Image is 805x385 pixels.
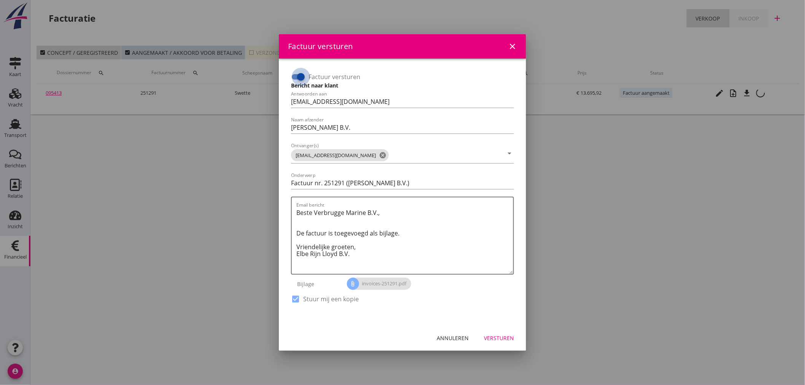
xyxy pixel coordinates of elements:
[291,177,514,189] input: Onderwerp
[437,334,469,342] div: Annuleren
[303,295,359,303] label: Stuur mij een kopie
[390,149,503,161] input: Ontvanger(s)
[296,207,513,274] textarea: Email bericht
[484,334,514,342] div: Versturen
[505,149,514,158] i: arrow_drop_down
[478,331,520,345] button: Versturen
[309,73,360,81] label: Factuur versturen
[288,41,353,52] div: Factuur versturen
[347,278,359,290] i: attach_file
[291,275,347,293] div: Bijlage
[291,149,389,161] span: [EMAIL_ADDRESS][DOMAIN_NAME]
[291,121,514,134] input: Naam afzender
[347,278,411,290] span: invoices-251291.pdf
[291,95,514,108] input: Antwoorden aan
[291,81,514,89] h3: Bericht naar klant
[431,331,475,345] button: Annuleren
[508,42,517,51] i: close
[379,151,387,159] i: cancel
